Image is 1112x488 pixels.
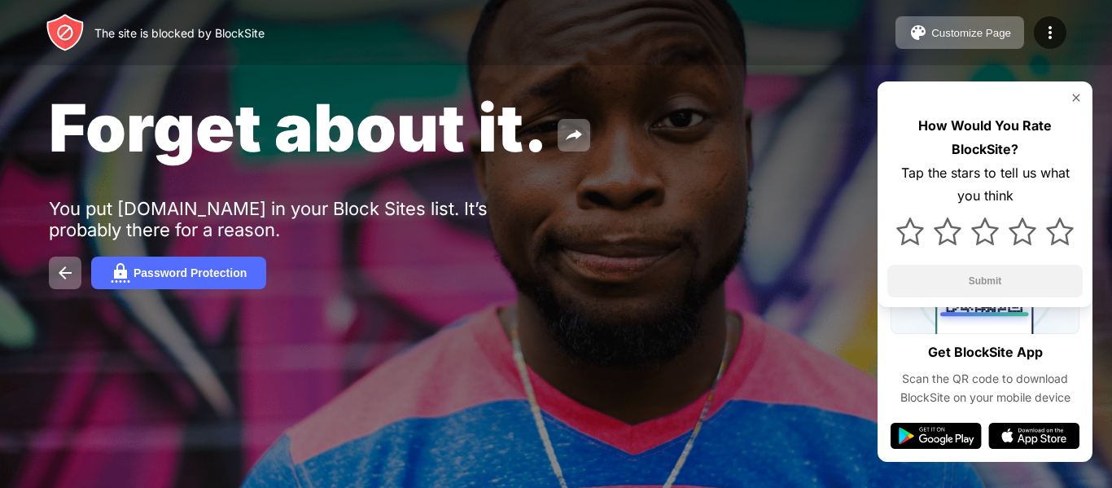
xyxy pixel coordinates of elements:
[891,423,982,449] img: google-play.svg
[988,423,1079,449] img: app-store.svg
[111,263,130,283] img: password.svg
[134,266,247,279] div: Password Protection
[891,370,1079,407] div: Scan the QR code to download BlockSite on your mobile device
[1070,91,1083,104] img: rate-us-close.svg
[564,125,584,145] img: share.svg
[1009,218,1036,245] img: star.svg
[55,263,75,283] img: back.svg
[49,198,552,240] div: You put [DOMAIN_NAME] in your Block Sites list. It’s probably there for a reason.
[46,13,85,52] img: header-logo.svg
[887,114,1083,161] div: How Would You Rate BlockSite?
[908,23,928,42] img: pallet.svg
[887,265,1083,297] button: Submit
[49,88,548,167] span: Forget about it.
[931,27,1011,39] div: Customize Page
[896,218,924,245] img: star.svg
[971,218,999,245] img: star.svg
[91,257,266,289] button: Password Protection
[895,16,1024,49] button: Customize Page
[1046,218,1074,245] img: star.svg
[94,26,265,40] div: The site is blocked by BlockSite
[1040,23,1060,42] img: menu-icon.svg
[934,218,961,245] img: star.svg
[887,161,1083,209] div: Tap the stars to tell us what you think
